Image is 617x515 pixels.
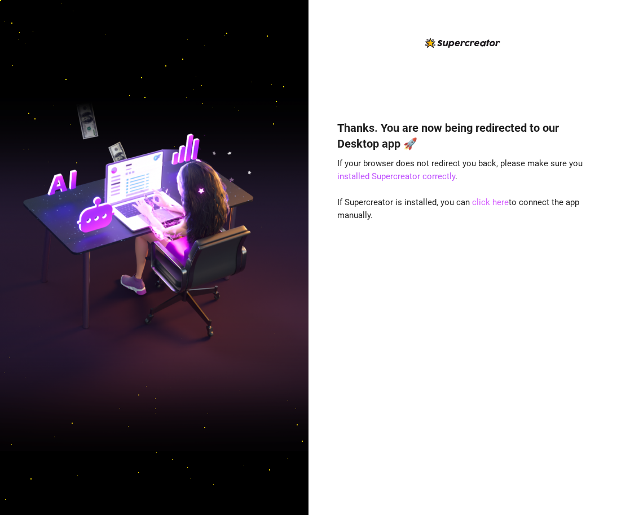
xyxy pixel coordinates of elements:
a: installed Supercreator correctly [337,171,455,181]
span: If your browser does not redirect you back, please make sure you . [337,158,583,182]
a: click here [472,197,509,207]
h4: Thanks. You are now being redirected to our Desktop app 🚀 [337,120,589,152]
img: logo-BBDzfeDw.svg [425,38,500,48]
span: If Supercreator is installed, you can to connect the app manually. [337,197,579,221]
